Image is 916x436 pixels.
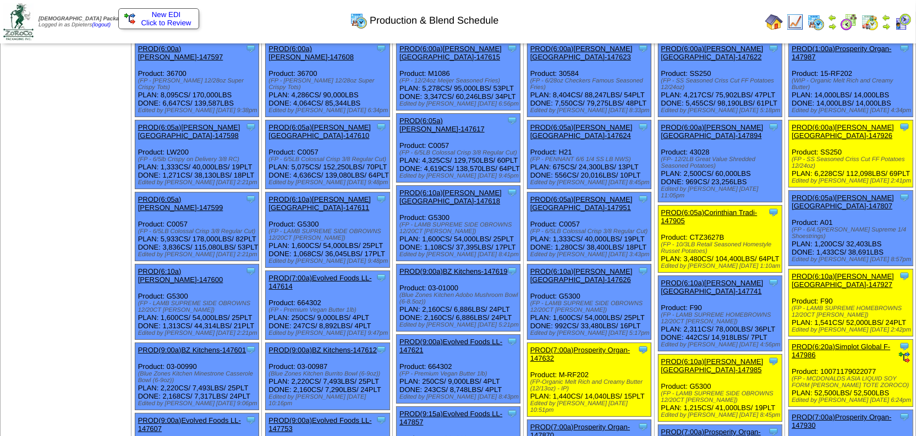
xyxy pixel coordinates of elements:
[507,266,518,277] img: Tooltip
[658,355,782,422] div: Product: G5300 PLAN: 1,215CS / 41,000LBS / 19PLT
[268,156,389,163] div: (FP - 6/5LB Colossal Crisp 3/8 Regular Cut)
[530,379,651,392] div: (FP-Organic Melt Rich and Creamy Butter (12/13oz) - IP)
[899,411,910,422] img: Tooltip
[266,271,390,340] div: Product: 664302 PLAN: 250CS / 9,000LBS / 4PLT DONE: 247CS / 8,892LBS / 4PLT
[658,206,782,273] div: Product: CTZ3627B PLAN: 3,480CS / 104,400LBS / 64PLT
[507,115,518,126] img: Tooltip
[768,122,779,133] img: Tooltip
[661,263,782,269] div: Edited by [PERSON_NAME] [DATE] 1:10am
[399,394,520,400] div: Edited by [PERSON_NAME] [DATE] 8:43pm
[376,415,387,426] img: Tooltip
[792,413,891,429] a: PROD(7:00a)Prosperity Organ-147930
[658,276,782,351] div: Product: F90 PLAN: 2,311CS / 78,000LBS / 36PLT DONE: 442CS / 14,918LBS / 7PLT
[530,251,651,258] div: Edited by [PERSON_NAME] [DATE] 3:43pm
[894,13,912,31] img: calendarcustomer.gif
[507,408,518,419] img: Tooltip
[399,267,508,275] a: PROD(9:00a)BZ Kitchens-147619
[245,43,256,54] img: Tooltip
[899,122,910,133] img: Tooltip
[530,123,633,140] a: PROD(6:05a)[PERSON_NAME][GEOGRAPHIC_DATA]-147624
[792,256,912,263] div: Edited by [PERSON_NAME] [DATE] 8:57pm
[245,344,256,355] img: Tooltip
[124,10,193,27] a: New EDI Click to Review
[792,376,912,389] div: (FP - MCDONALDS ASIA LIQUID SOY FORM [PERSON_NAME] TOTE ZOROCO)
[507,43,518,54] img: Tooltip
[268,228,389,241] div: (FP - LAMB SUPREME SIDE OBROWNS 12/20CT [PERSON_NAME])
[658,120,782,202] div: Product: 43028 PLAN: 2,500CS / 60,000LBS DONE: 969CS / 23,256LBS
[245,415,256,426] img: Tooltip
[530,228,651,235] div: (FP - 6/5LB Colossal Crisp 3/8 Regular Cut)
[138,251,259,258] div: Edited by [PERSON_NAME] [DATE] 2:21pm
[789,120,913,187] div: Product: SS250 PLAN: 6,228CS / 112,098LBS / 69PLT
[789,191,913,266] div: Product: A01 PLAN: 1,200CS / 32,403LBS DONE: 1,433CS / 38,691LBS
[399,251,520,258] div: Edited by [PERSON_NAME] [DATE] 8:41pm
[638,122,649,133] img: Tooltip
[527,42,651,117] div: Product: 30584 PLAN: 8,404CS / 88,247LBS / 54PLT DONE: 7,550CS / 79,275LBS / 48PLT
[882,22,891,31] img: arrowright.gif
[661,123,764,140] a: PROD(6:00a)[PERSON_NAME][GEOGRAPHIC_DATA]-147894
[370,15,498,26] span: Production & Blend Schedule
[397,335,520,404] div: Product: 664302 PLAN: 250CS / 9,000LBS / 4PLT DONE: 243CS / 8,748LBS / 4PLT
[138,300,259,313] div: (FP - LAMB SUPREME SIDE OBROWNS 12/20CT [PERSON_NAME])
[376,43,387,54] img: Tooltip
[268,416,371,433] a: PROD(9:00a)Evolved Foods LL-147753
[350,12,368,29] img: calendarprod.gif
[661,241,782,255] div: (FP - 10/3LB Retail Seasoned Homestyle Russet Potatoes)
[245,194,256,205] img: Tooltip
[792,194,894,210] a: PROD(6:05a)[PERSON_NAME][GEOGRAPHIC_DATA]-147807
[268,179,389,186] div: Edited by [PERSON_NAME] [DATE] 9:48pm
[399,173,520,179] div: Edited by [PERSON_NAME] [DATE] 9:45pm
[268,258,389,264] div: Edited by [PERSON_NAME] [DATE] 9:48pm
[792,78,912,91] div: (WIP - Organic Melt Rich and Creamy Butter)
[266,343,390,410] div: Product: 03-00987 PLAN: 2,220CS / 7,493LBS / 25PLT DONE: 2,160CS / 7,290LBS / 24PLT
[152,10,181,19] span: New EDI
[138,228,259,235] div: (FP - 6/5LB Colossal Crisp 3/8 Regular Cut)
[3,3,34,40] img: zoroco-logo-small.webp
[792,327,912,333] div: Edited by [PERSON_NAME] [DATE] 2:42pm
[399,45,502,61] a: PROD(6:00a)[PERSON_NAME][GEOGRAPHIC_DATA]-147615
[807,13,825,31] img: calendarprod.gif
[661,357,764,374] a: PROD(6:10a)[PERSON_NAME][GEOGRAPHIC_DATA]-147985
[268,394,389,407] div: Edited by [PERSON_NAME] [DATE] 10:16pm
[527,120,651,189] div: Product: H21 PLAN: 675CS / 24,300LBS / 13PLT DONE: 556CS / 20,016LBS / 10PLT
[507,187,518,198] img: Tooltip
[661,78,782,91] div: (FP - SS Seasoned Criss Cut FF Potatoes 12/24oz)
[792,305,912,318] div: (FP - LAMB SUPREME HOMEBROWNS 12/20CT [PERSON_NAME])
[138,78,259,91] div: (FP - [PERSON_NAME] 12/28oz Super Crispy Tots)
[399,322,520,328] div: Edited by [PERSON_NAME] [DATE] 5:21pm
[124,13,135,24] img: ediSmall.gif
[135,264,259,340] div: Product: G5300 PLAN: 1,600CS / 54,000LBS / 25PLT DONE: 1,313CS / 44,314LBS / 21PLT
[792,156,912,169] div: (FP - SS Seasoned Criss Cut FF Potatoes 12/24oz)
[638,344,649,355] img: Tooltip
[266,192,390,268] div: Product: G5300 PLAN: 1,600CS / 54,000LBS / 25PLT DONE: 1,068CS / 36,045LBS / 17PLT
[399,410,502,426] a: PROD(9:15a)Evolved Foods LL-147857
[638,43,649,54] img: Tooltip
[268,78,389,91] div: (FP - [PERSON_NAME] 12/28oz Super Crispy Tots)
[530,267,633,284] a: PROD(6:10a)[PERSON_NAME][GEOGRAPHIC_DATA]-147626
[792,178,912,184] div: Edited by [PERSON_NAME] [DATE] 2:41pm
[138,195,223,212] a: PROD(6:05a)[PERSON_NAME]-147599
[661,45,764,61] a: PROD(6:00a)[PERSON_NAME][GEOGRAPHIC_DATA]-147622
[661,390,782,404] div: (FP - LAMB SUPREME SIDE OBROWNS 12/20CT [PERSON_NAME])
[789,340,913,407] div: Product: 10071179022077 PLAN: 52,500LBS / 52,500LBS
[792,343,890,359] a: PROD(6:20a)Simplot Global F-147986
[399,222,520,235] div: (FP - LAMB SUPREME SIDE OBROWNS 12/20CT [PERSON_NAME])
[268,45,354,61] a: PROD(6:00a)[PERSON_NAME]-147608
[268,346,377,354] a: PROD(9:00a)BZ Kitchens-147612
[268,307,389,313] div: (FP - Premium Vegan Butter 1lb)
[792,107,912,114] div: Edited by [PERSON_NAME] [DATE] 4:34pm
[530,195,633,212] a: PROD(6:05a)[PERSON_NAME][GEOGRAPHIC_DATA]-147951
[861,13,879,31] img: calendarinout.gif
[138,400,259,407] div: Edited by [PERSON_NAME] [DATE] 9:06pm
[786,13,804,31] img: line_graph.gif
[792,45,891,61] a: PROD(1:00a)Prosperity Organ-147987
[138,267,223,284] a: PROD(6:10a)[PERSON_NAME]-147600
[899,352,910,363] img: ediSmall.gif
[507,336,518,347] img: Tooltip
[792,397,912,404] div: Edited by [PERSON_NAME] [DATE] 6:24pm
[138,330,259,336] div: Edited by [PERSON_NAME] [DATE] 2:21pm
[530,330,651,336] div: Edited by [PERSON_NAME] [DATE] 5:17pm
[397,264,520,332] div: Product: 03-01000 PLAN: 2,160CS / 6,886LBS / 24PLT DONE: 2,160CS / 6,886LBS / 24PLT
[376,344,387,355] img: Tooltip
[792,123,894,140] a: PROD(6:00a)[PERSON_NAME][GEOGRAPHIC_DATA]-147926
